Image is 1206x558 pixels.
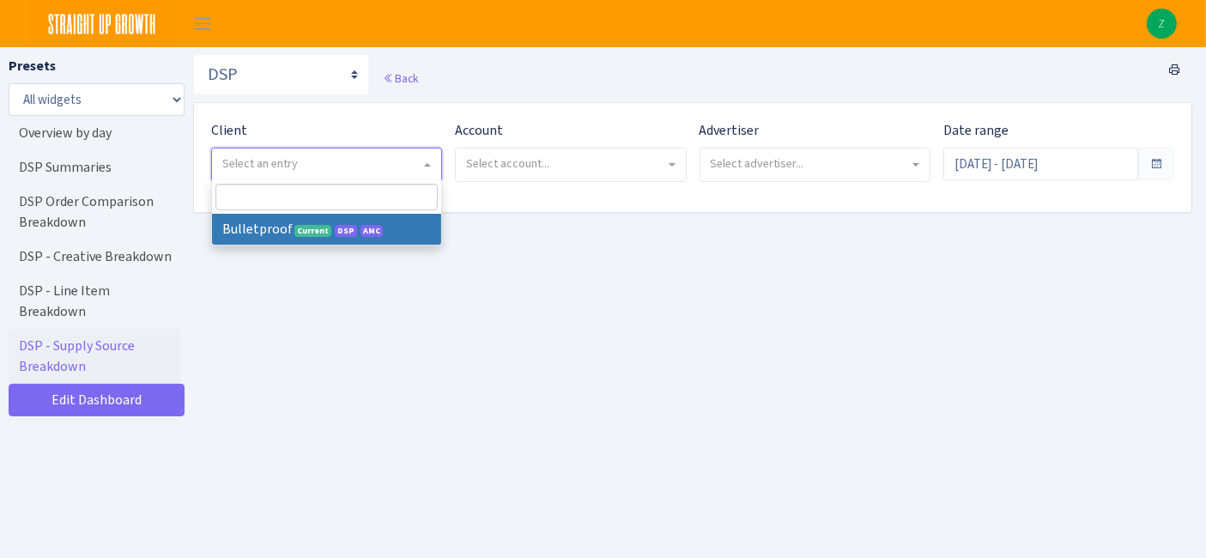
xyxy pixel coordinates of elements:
a: Back [383,70,418,86]
label: Advertiser [700,120,760,141]
span: DSP [335,225,357,237]
span: Select advertiser... [711,155,804,172]
span: Select account... [466,155,549,172]
button: Toggle navigation [181,9,224,38]
a: DSP - Line Item Breakdown [9,274,180,329]
li: Bulletproof [212,214,441,245]
label: Date range [943,120,1009,141]
a: DSP - Supply Source Breakdown [9,329,180,384]
a: Z [1147,9,1177,39]
span: Select an entry [222,155,298,172]
a: Overview by day [9,116,180,150]
a: DSP Summaries [9,150,180,185]
span: AMC [361,225,383,237]
a: DSP - Creative Breakdown [9,240,180,274]
span: Current [294,225,331,237]
label: Client [211,120,247,141]
img: Zach Belous [1147,9,1177,39]
label: Presets [9,56,56,76]
label: Account [455,120,503,141]
a: Edit Dashboard [9,384,185,416]
a: DSP Order Comparison Breakdown [9,185,180,240]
